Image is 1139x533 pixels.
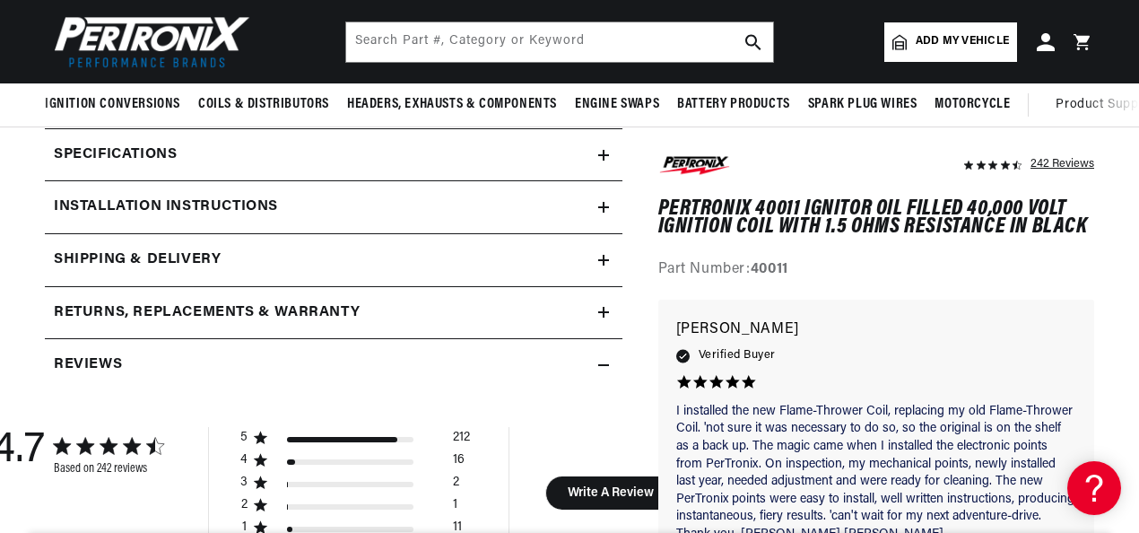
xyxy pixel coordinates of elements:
div: 3 star by 2 reviews [240,475,470,497]
h2: Reviews [54,354,122,377]
span: Ignition Conversions [45,95,180,114]
div: 3 [240,475,248,491]
div: 242 Reviews [1030,153,1094,174]
span: Coils & Distributors [198,95,329,114]
a: Add my vehicle [884,22,1017,62]
span: Engine Swaps [575,95,659,114]
h2: Specifications [54,144,177,167]
summary: Reviews [45,339,622,391]
summary: Headers, Exhausts & Components [338,83,566,126]
summary: Returns, Replacements & Warranty [45,287,622,339]
strong: 40011 [751,263,788,277]
h2: Shipping & Delivery [54,249,221,272]
div: 5 star by 212 reviews [240,430,470,452]
summary: Installation instructions [45,181,622,233]
summary: Battery Products [668,83,799,126]
div: 4 [240,452,248,468]
button: Write A Review [545,476,675,510]
span: Headers, Exhausts & Components [347,95,557,114]
button: search button [734,22,773,62]
h2: Installation instructions [54,196,278,219]
p: [PERSON_NAME] [676,318,1077,343]
img: Pertronix [45,11,251,73]
span: Verified Buyer [699,346,776,366]
span: Add my vehicle [916,33,1009,50]
summary: Coils & Distributors [189,83,338,126]
div: 212 [453,430,470,452]
summary: Motorcycle [926,83,1019,126]
div: 16 [453,452,465,475]
summary: Specifications [45,129,622,181]
input: Search Part #, Category or Keyword [346,22,773,62]
span: Battery Products [677,95,790,114]
summary: Spark Plug Wires [799,83,926,126]
div: Based on 242 reviews [54,462,163,476]
span: Spark Plug Wires [808,95,917,114]
summary: Engine Swaps [566,83,668,126]
div: Part Number: [658,259,1095,283]
div: 1 [453,497,457,520]
div: 4 star by 16 reviews [240,452,470,475]
div: 2 [240,497,248,513]
div: 2 [453,475,459,497]
div: 2 star by 1 reviews [240,497,470,520]
h1: PerTronix 40011 Ignitor Oil Filled 40,000 Volt Ignition Coil with 1.5 Ohms Resistance in Black [658,200,1095,237]
h2: Returns, Replacements & Warranty [54,301,360,325]
div: 5 [240,430,248,446]
summary: Shipping & Delivery [45,234,622,286]
span: Motorcycle [935,95,1010,114]
summary: Ignition Conversions [45,83,189,126]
